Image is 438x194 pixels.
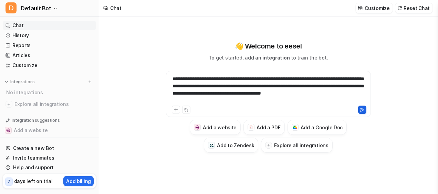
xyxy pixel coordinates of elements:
span: Explore all integrations [14,99,93,110]
img: Add a website [6,128,10,132]
div: Chat [110,4,122,12]
div: No integrations [4,87,96,98]
img: Add a Google Doc [293,126,297,130]
p: To get started, add an to train the bot. [209,54,328,61]
button: Add to ZendeskAdd to Zendesk [204,138,258,153]
img: expand menu [4,79,9,84]
button: Explore all integrations [261,138,332,153]
h3: Add to Zendesk [217,142,254,149]
a: Chat [3,21,96,30]
img: Add a website [195,125,200,130]
span: integration [262,55,290,61]
img: explore all integrations [6,101,12,108]
a: Explore all integrations [3,99,96,109]
span: Default Bot [21,3,51,13]
p: days left on trial [14,177,53,185]
p: 7 [8,179,10,185]
p: Integrations [10,79,35,85]
p: Customize [365,4,389,12]
button: Add a Google DocAdd a Google Doc [288,120,347,135]
a: Help and support [3,163,96,172]
h3: Add a website [203,124,237,131]
button: Add a PDF [3,136,96,147]
button: Add billing [63,176,94,186]
h3: Explore all integrations [274,142,328,149]
button: Integrations [3,78,37,85]
button: Customize [356,3,392,13]
img: menu_add.svg [87,79,92,84]
h3: Add a Google Doc [301,124,343,131]
button: Reset Chat [395,3,432,13]
a: Create a new Bot [3,143,96,153]
a: Articles [3,51,96,60]
h3: Add a PDF [257,124,280,131]
button: Add a PDFAdd a PDF [243,120,284,135]
img: customize [358,6,363,11]
p: 👋 Welcome to eesel [235,41,302,51]
a: Reports [3,41,96,50]
button: Add a websiteAdd a website [3,125,96,136]
p: Integration suggestions [12,117,60,123]
span: D [6,2,17,13]
a: Customize [3,61,96,70]
a: History [3,31,96,40]
img: reset [397,6,402,11]
img: Add to Zendesk [209,143,214,148]
img: Add a PDF [249,125,253,129]
a: Invite teammates [3,153,96,163]
button: Add a websiteAdd a website [190,120,241,135]
p: Add billing [66,177,91,185]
